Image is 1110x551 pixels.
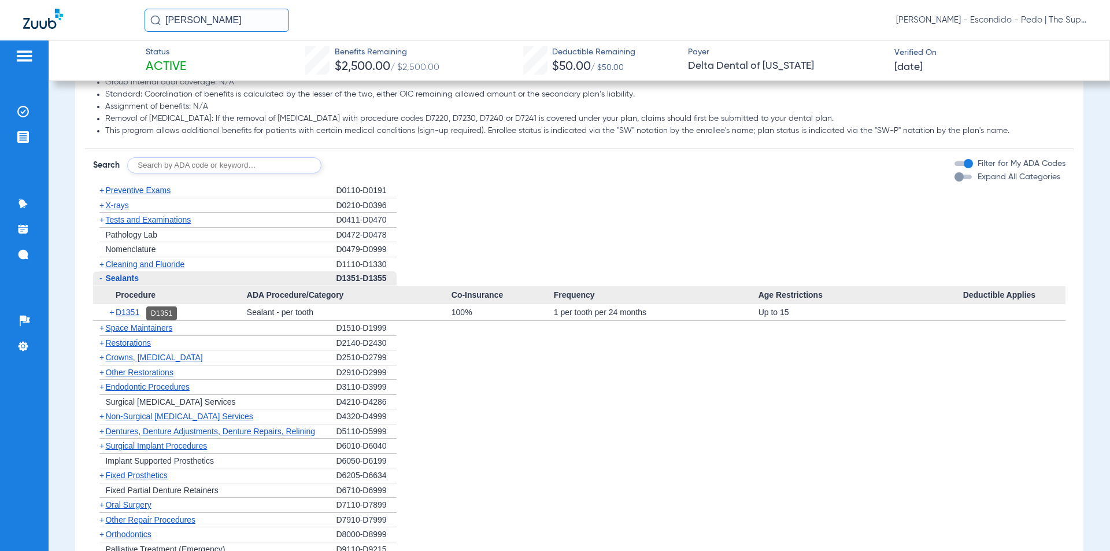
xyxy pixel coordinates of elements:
[146,59,186,75] span: Active
[99,323,104,332] span: +
[105,338,151,347] span: Restorations
[105,368,173,377] span: Other Restorations
[105,215,191,224] span: Tests and Examinations
[105,530,151,539] span: Orthodontics
[99,201,104,210] span: +
[978,173,1060,181] span: Expand All Categories
[99,353,104,362] span: +
[758,286,963,305] span: Age Restrictions
[105,441,207,450] span: Surgical Implant Procedures
[452,304,554,320] div: 100%
[105,201,128,210] span: X-rays
[554,286,758,305] span: Frequency
[105,126,1065,136] li: This program allows additional benefits for patients with certain medical conditions (sign-up req...
[336,350,397,365] div: D2510-D2799
[688,46,885,58] span: Payer
[105,230,157,239] span: Pathology Lab
[896,14,1087,26] span: [PERSON_NAME] - Escondido - Pedo | The Super Dentists
[105,486,218,495] span: Fixed Partial Denture Retainers
[552,61,591,73] span: $50.00
[336,271,397,286] div: D1351-D1355
[99,186,104,195] span: +
[105,114,1065,124] li: Removal of [MEDICAL_DATA]: If the removal of [MEDICAL_DATA] with procedure codes D7220, D7230, D7...
[336,198,397,213] div: D0210-D0396
[336,380,397,395] div: D3110-D3999
[336,228,397,243] div: D0472-D0478
[894,47,1091,59] span: Verified On
[105,500,151,509] span: Oral Surgery
[336,321,397,336] div: D1510-D1999
[99,427,104,436] span: +
[336,336,397,351] div: D2140-D2430
[99,500,104,509] span: +
[247,286,452,305] span: ADA Procedure/Category
[105,245,156,254] span: Nomenclature
[452,286,554,305] span: Co-Insurance
[93,286,246,305] span: Procedure
[146,46,186,58] span: Status
[15,49,34,63] img: hamburger-icon
[99,382,104,391] span: +
[105,353,202,362] span: Crowns, [MEDICAL_DATA]
[336,213,397,228] div: D0411-D0470
[105,471,167,480] span: Fixed Prosthetics
[105,515,195,524] span: Other Repair Procedures
[105,456,214,465] span: Implant Supported Prosthetics
[99,471,104,480] span: +
[336,242,397,257] div: D0479-D0999
[336,183,397,198] div: D0110-D0191
[93,160,120,171] span: Search
[336,257,397,272] div: D1110-D1330
[99,412,104,421] span: +
[554,304,758,320] div: 1 per tooth per 24 months
[105,260,184,269] span: Cleaning and Fluoride
[116,308,139,317] span: D1351
[99,215,104,224] span: +
[336,468,397,483] div: D6205-D6634
[336,498,397,513] div: D7110-D7899
[591,64,624,72] span: / $50.00
[336,409,397,424] div: D4320-D4999
[336,513,397,528] div: D7910-D7999
[99,441,104,450] span: +
[105,412,253,421] span: Non-Surgical [MEDICAL_DATA] Services
[552,46,635,58] span: Deductible Remaining
[99,260,104,269] span: +
[963,286,1065,305] span: Deductible Applies
[336,395,397,410] div: D4210-D4286
[105,102,1065,112] li: Assignment of benefits: N/A
[105,382,190,391] span: Endodontic Procedures
[150,15,161,25] img: Search Icon
[99,273,102,283] span: -
[336,483,397,498] div: D6710-D6999
[336,439,397,454] div: D6010-D6040
[975,158,1065,170] label: Filter for My ADA Codes
[105,427,315,436] span: Dentures, Denture Adjustments, Denture Repairs, Relining
[105,186,171,195] span: Preventive Exams
[336,424,397,439] div: D5110-D5999
[758,304,963,320] div: Up to 15
[105,323,172,332] span: Space Maintainers
[336,527,397,542] div: D8000-D8999
[688,59,885,73] span: Delta Dental of [US_STATE]
[336,454,397,469] div: D6050-D6199
[99,338,104,347] span: +
[146,306,177,320] div: D1351
[99,515,104,524] span: +
[105,397,235,406] span: Surgical [MEDICAL_DATA] Services
[109,304,116,320] span: +
[145,9,289,32] input: Search for patients
[1052,495,1110,551] iframe: Chat Widget
[99,530,104,539] span: +
[894,60,923,75] span: [DATE]
[336,365,397,380] div: D2910-D2999
[127,157,321,173] input: Search by ADA code or keyword…
[247,304,452,320] div: Sealant - per tooth
[99,368,104,377] span: +
[105,77,1065,88] li: Group internal dual coverage: N/A
[335,46,439,58] span: Benefits Remaining
[105,90,1065,100] li: Standard: Coordination of benefits is calculated by the lesser of the two, either OIC remaining a...
[390,63,439,72] span: / $2,500.00
[23,9,63,29] img: Zuub Logo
